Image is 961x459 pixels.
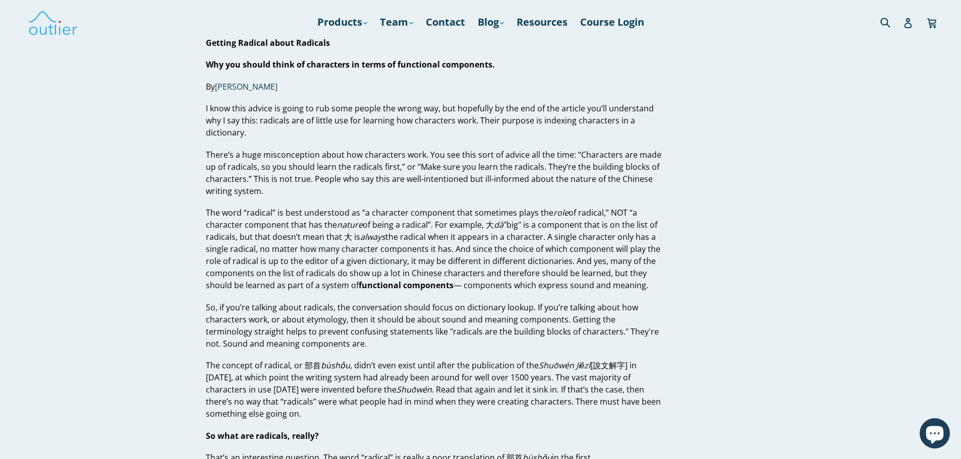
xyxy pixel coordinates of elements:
p: I know this advice is going to rub some people the wrong way, but hopefully by the end of the art... [206,102,661,139]
em: Shuōwén Jiězì [539,360,591,371]
p: By [206,81,661,93]
p: The concept of radical, or 部首 , didn’t even exist until after the publication of the [說文解字] in [D... [206,359,661,420]
em: bùshǒu [321,360,350,371]
em: Shuōwén [397,384,432,395]
strong: Why you should think of characters in terms of functional components. [206,59,495,70]
a: Resources [512,13,573,31]
img: Outlier Linguistics [28,8,78,37]
a: [PERSON_NAME] [215,81,277,93]
a: Course Login [575,13,649,31]
a: Blog [473,13,509,31]
a: Products [312,13,372,31]
a: Contact [421,13,470,31]
a: Team [375,13,418,31]
p: So, if you’re talking about radicals, the conversation should focus on dictionary lookup. If you’... [206,301,661,350]
em: nature [337,219,363,230]
em: role [553,207,569,218]
strong: functional components [359,280,454,291]
p: The word “radical” is best understood as “a character component that sometimes plays the of radic... [206,207,661,291]
p: There’s a huge misconception about how characters work. You see this sort of advice all the time:... [206,149,661,197]
inbox-online-store-chat: Shopify online store chat [917,418,953,451]
em: dà [494,219,503,230]
strong: So what are radicals, really? [206,430,319,441]
em: always [360,231,385,242]
input: Search [878,12,906,32]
